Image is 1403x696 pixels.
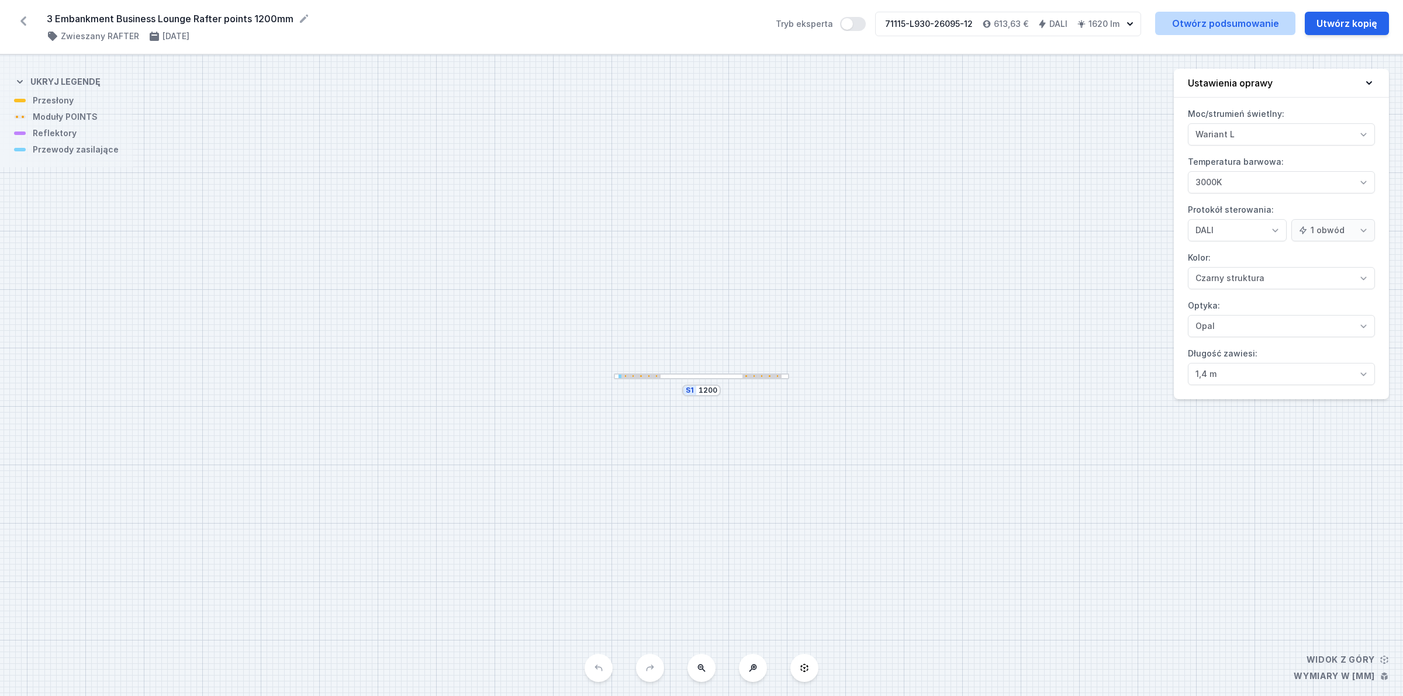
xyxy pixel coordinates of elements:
[1188,344,1375,385] label: Długość zawiesi:
[1188,153,1375,193] label: Temperatura barwowa:
[1188,363,1375,385] select: Długość zawiesi:
[298,13,310,25] button: Edytuj nazwę projektu
[14,67,101,95] button: Ukryj legendę
[61,30,139,42] h4: Zwieszany RAFTER
[1174,69,1389,98] button: Ustawienia oprawy
[163,30,189,42] h4: [DATE]
[1188,200,1375,241] label: Protokół sterowania:
[1188,105,1375,146] label: Moc/strumień świetlny:
[1188,296,1375,337] label: Optyka:
[30,76,101,88] h4: Ukryj legendę
[1305,12,1389,35] button: Utwórz kopię
[1188,248,1375,289] label: Kolor:
[1188,76,1273,90] h4: Ustawienia oprawy
[875,12,1141,36] button: 71115-L930-26095-12613,63 €DALI1620 lm
[994,18,1028,30] h4: 613,63 €
[776,17,866,31] label: Tryb eksperta
[699,386,717,395] input: Wymiar [mm]
[1188,123,1375,146] select: Moc/strumień świetlny:
[840,17,866,31] button: Tryb eksperta
[47,12,762,26] form: 3 Embankment Business Lounge Rafter points 1200mm
[1088,18,1119,30] h4: 1620 lm
[1188,267,1375,289] select: Kolor:
[1188,315,1375,337] select: Optyka:
[1188,171,1375,193] select: Temperatura barwowa:
[1188,219,1287,241] select: Protokół sterowania:
[1049,18,1067,30] h4: DALI
[885,18,973,30] div: 71115-L930-26095-12
[1291,219,1375,241] select: Protokół sterowania:
[1155,12,1295,35] a: Otwórz podsumowanie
